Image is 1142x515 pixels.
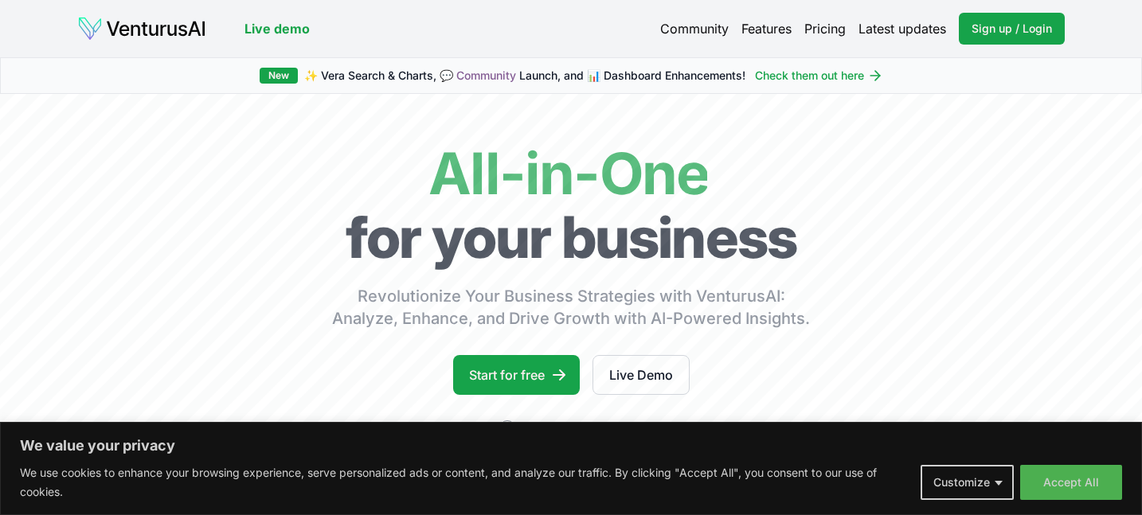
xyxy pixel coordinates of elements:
[858,19,946,38] a: Latest updates
[260,68,298,84] div: New
[20,436,1122,455] p: We value your privacy
[244,19,310,38] a: Live demo
[959,13,1065,45] a: Sign up / Login
[304,68,745,84] span: ✨ Vera Search & Charts, 💬 Launch, and 📊 Dashboard Enhancements!
[1020,465,1122,500] button: Accept All
[660,19,729,38] a: Community
[921,465,1014,500] button: Customize
[77,16,206,41] img: logo
[20,463,909,501] p: We use cookies to enhance your browsing experience, serve personalized ads or content, and analyz...
[972,21,1052,37] span: Sign up / Login
[456,68,516,82] a: Community
[593,355,690,395] a: Live Demo
[741,19,792,38] a: Features
[804,19,846,38] a: Pricing
[453,355,580,395] a: Start for free
[755,68,883,84] a: Check them out here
